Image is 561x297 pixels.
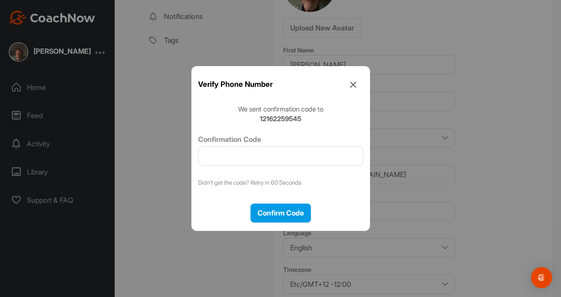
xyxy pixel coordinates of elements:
div: Open Intercom Messenger [531,267,552,288]
p: We sent confirmation code to [238,104,323,115]
p: Didn't get the code? Retry in [198,178,363,187]
strong: 12162259545 [260,114,301,124]
span: 60 Seconds [271,179,301,186]
label: Confirmation Code [198,134,363,145]
button: Confirm Code [251,204,311,223]
h4: Verify Phone Number [198,79,273,90]
span: Confirm Code [258,208,304,217]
